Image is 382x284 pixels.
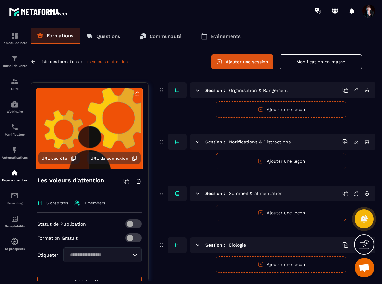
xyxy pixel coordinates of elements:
p: CRM [2,87,28,91]
p: Comptabilité [2,224,28,228]
a: formationformationTableau de bord [2,27,28,50]
a: automationsautomationsEspace membre [2,164,28,187]
img: accountant [11,215,19,223]
p: Questions [96,33,120,39]
img: email [11,192,19,200]
img: background [36,88,143,169]
a: Formations [30,28,80,44]
h4: Les voleurs d'attention [37,176,104,185]
a: formationformationCRM [2,73,28,95]
h6: Session : [205,242,225,248]
button: Ajouter une leçon [216,153,346,169]
a: schedulerschedulerPlanificateur [2,118,28,141]
a: emailemailE-mailing [2,187,28,210]
h6: Session : [205,88,225,93]
p: E-mailing [2,201,28,205]
h5: Sommeil & alimentation [229,190,283,197]
button: Ajouter une session [211,54,273,69]
p: Formation Gratuit [37,235,78,241]
a: automationsautomationsAutomatisations [2,141,28,164]
img: formation [11,77,19,85]
button: Ajouter une leçon [216,205,346,221]
h5: Organisation & Rangement [229,87,288,93]
a: Ouvrir le chat [355,258,374,277]
a: automationsautomationsWebinaire [2,95,28,118]
p: Automatisations [2,156,28,159]
button: Ajouter une leçon [216,101,346,118]
span: URL de connexion [90,156,128,161]
p: Formations [47,33,73,39]
a: formationformationTunnel de vente [2,50,28,73]
span: URL secrète [41,156,67,161]
img: automations [11,238,19,245]
button: URL de connexion [87,152,141,164]
button: Modification en masse [280,54,362,69]
h5: Biologie [229,242,246,248]
h5: Notifications & Distractions [229,139,291,145]
img: automations [11,100,19,108]
img: automations [11,146,19,154]
p: Communauté [150,33,182,39]
button: URL secrète [38,152,80,164]
a: Communauté [133,28,188,44]
p: Étiqueter [37,252,58,258]
a: Les voleurs d'attention [84,59,128,64]
span: 0 members [84,201,105,205]
h6: Session : [205,191,225,196]
a: Liste des formations [40,59,79,64]
a: Événements [195,28,247,44]
img: logo [9,6,68,18]
p: IA prospects [2,247,28,251]
div: Search for option [63,247,142,262]
p: Tableau de bord [2,41,28,45]
p: Espace membre [2,178,28,182]
button: Ajouter une leçon [216,256,346,273]
a: Questions [80,28,127,44]
span: Suivi des élèves [74,279,105,284]
img: formation [11,55,19,62]
h6: Session : [205,139,225,144]
p: Webinaire [2,110,28,113]
p: Événements [211,33,241,39]
p: Tunnel de vente [2,64,28,68]
p: Planificateur [2,133,28,136]
span: 6 chapitres [46,201,68,205]
input: Search for option [68,251,131,259]
img: scheduler [11,123,19,131]
img: formation [11,32,19,40]
p: Statut de Publication [37,221,86,226]
img: automations [11,169,19,177]
span: / [80,59,83,65]
a: accountantaccountantComptabilité [2,210,28,233]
